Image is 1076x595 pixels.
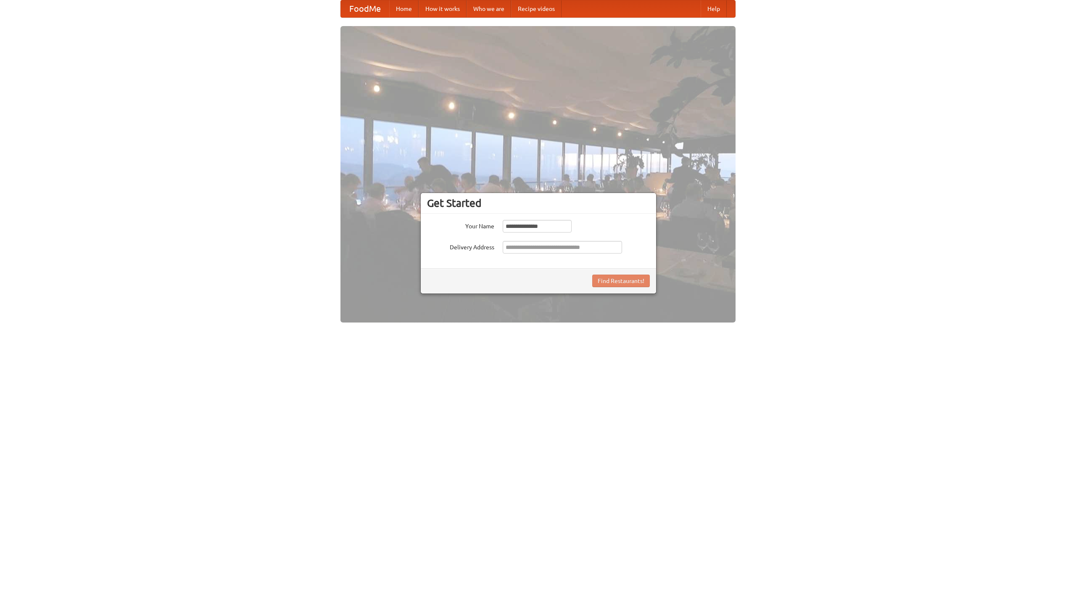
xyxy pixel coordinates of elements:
a: Who we are [467,0,511,17]
h3: Get Started [427,197,650,209]
a: FoodMe [341,0,389,17]
a: How it works [419,0,467,17]
label: Delivery Address [427,241,494,251]
label: Your Name [427,220,494,230]
button: Find Restaurants! [592,275,650,287]
a: Help [701,0,727,17]
a: Home [389,0,419,17]
a: Recipe videos [511,0,562,17]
